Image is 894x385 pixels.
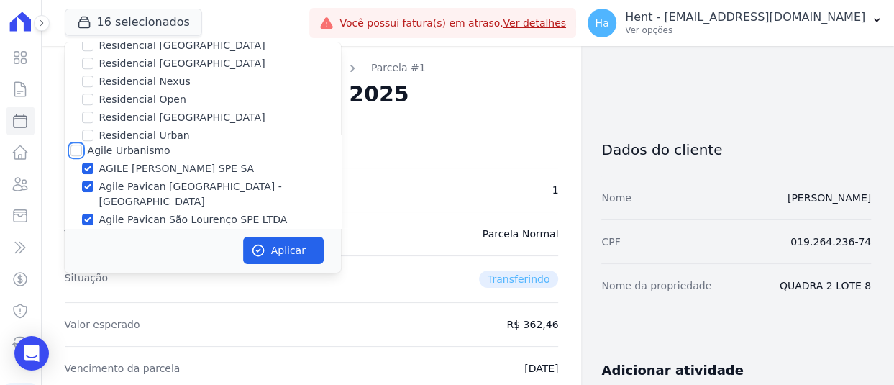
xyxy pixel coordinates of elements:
[371,60,426,76] a: Parcela #1
[601,235,620,249] dt: CPF
[576,3,894,43] button: Ha Hent - [EMAIL_ADDRESS][DOMAIN_NAME] Ver opções
[99,38,265,53] label: Residencial [GEOGRAPHIC_DATA]
[601,141,871,158] h3: Dados do cliente
[595,18,608,28] span: Ha
[601,362,743,379] h3: Adicionar atividade
[601,278,711,293] dt: Nome da propriedade
[99,92,186,107] label: Residencial Open
[503,17,566,29] a: Ver detalhes
[65,317,140,332] dt: Valor esperado
[625,24,865,36] p: Ver opções
[506,317,558,332] dd: R$ 362,46
[99,179,341,209] label: Agile Pavican [GEOGRAPHIC_DATA] - [GEOGRAPHIC_DATA]
[14,336,49,371] div: Open Intercom Messenger
[65,361,181,376] dt: Vencimento da parcela
[99,128,190,143] label: Residencial Urban
[479,271,559,288] span: Transferindo
[339,16,566,31] span: Você possui fatura(s) em atraso.
[88,145,170,156] label: Agile Urbanismo
[790,235,871,249] dd: 019.264.236-74
[99,212,288,227] label: Agile Pavican São Lourenço SPE LTDA
[65,271,109,288] dt: Situação
[99,110,265,125] label: Residencial [GEOGRAPHIC_DATA]
[780,278,871,293] dd: QUADRA 2 LOTE 8
[483,227,559,241] dd: Parcela Normal
[99,161,255,176] label: AGILE [PERSON_NAME] SPE SA
[99,56,265,71] label: Residencial [GEOGRAPHIC_DATA]
[99,74,191,89] label: Residencial Nexus
[243,237,324,264] button: Aplicar
[601,191,631,205] dt: Nome
[524,361,558,376] dd: [DATE]
[625,10,865,24] p: Hent - [EMAIL_ADDRESS][DOMAIN_NAME]
[552,183,558,197] dd: 1
[788,192,871,204] a: [PERSON_NAME]
[65,9,202,36] button: 16 selecionados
